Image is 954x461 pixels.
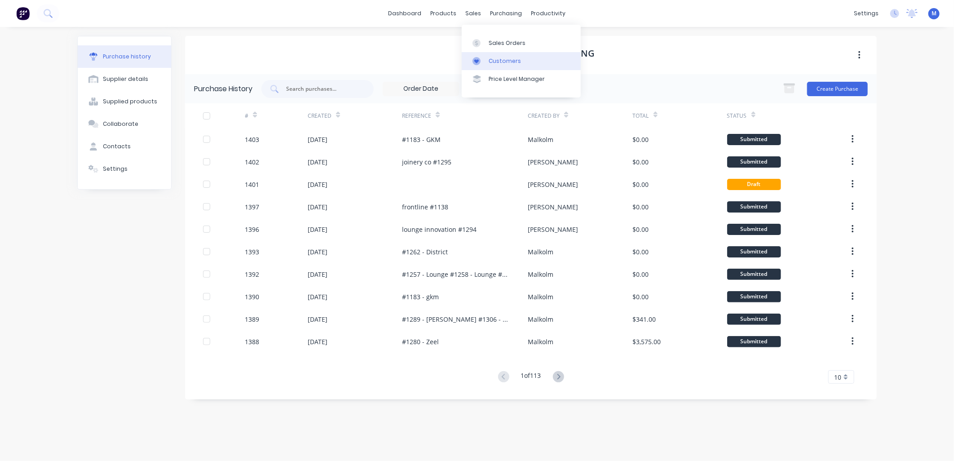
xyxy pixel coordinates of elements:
a: Sales Orders [462,34,581,52]
div: lounge innovation #1294 [402,225,477,234]
button: Settings [78,158,171,180]
button: Collaborate [78,113,171,135]
div: Malkolm [528,337,553,346]
div: purchasing [486,7,527,20]
div: sales [461,7,486,20]
button: Supplier details [78,68,171,90]
div: #1183 - gkm [402,292,439,301]
div: [PERSON_NAME] [528,225,578,234]
div: 1401 [245,180,259,189]
div: settings [849,7,883,20]
div: Submitted [727,134,781,145]
div: Settings [103,165,128,173]
div: $341.00 [633,315,656,324]
div: [DATE] [308,225,327,234]
div: products [426,7,461,20]
div: [DATE] [308,135,327,144]
a: dashboard [384,7,426,20]
button: Contacts [78,135,171,158]
div: Malkolm [528,292,553,301]
div: Created By [528,112,560,120]
a: Price Level Manager [462,70,581,88]
div: $0.00 [633,157,649,167]
span: 10 [834,372,841,382]
div: #1280 - Zeel [402,337,439,346]
div: [DATE] [308,270,327,279]
div: 1402 [245,157,259,167]
div: Supplier details [103,75,148,83]
div: #1289 - [PERSON_NAME] #1306 - [PERSON_NAME] [402,315,510,324]
div: Submitted [727,291,781,302]
div: Submitted [727,224,781,235]
div: Draft [727,179,781,190]
div: Collaborate [103,120,138,128]
div: Malkolm [528,135,553,144]
div: $3,575.00 [633,337,661,346]
div: Submitted [727,269,781,280]
div: Created [308,112,331,120]
div: [DATE] [308,202,327,212]
a: Customers [462,52,581,70]
div: #1262 - District [402,247,448,257]
div: 1388 [245,337,259,346]
div: $0.00 [633,225,649,234]
div: [DATE] [308,292,327,301]
div: Reference [402,112,431,120]
div: 1392 [245,270,259,279]
div: productivity [527,7,570,20]
div: Purchase History [194,84,252,94]
div: #1257 - Lounge #1258 - Lounge #1264 - District #1284 - District #1288 - District [402,270,510,279]
div: Malkolm [528,247,553,257]
div: Malkolm [528,270,553,279]
div: Supplied products [103,98,157,106]
div: $0.00 [633,247,649,257]
div: Submitted [727,314,781,325]
div: Price Level Manager [489,75,545,83]
div: Submitted [727,201,781,213]
div: Submitted [727,156,781,168]
div: $0.00 [633,180,649,189]
div: 1397 [245,202,259,212]
img: Factory [16,7,30,20]
div: [DATE] [308,157,327,167]
div: $0.00 [633,135,649,144]
div: 1396 [245,225,259,234]
div: Submitted [727,336,781,347]
input: Order Date [383,82,459,96]
div: # [245,112,248,120]
div: Status [727,112,747,120]
div: [PERSON_NAME] [528,157,578,167]
div: Sales Orders [489,39,526,47]
div: Purchase history [103,53,151,61]
div: [PERSON_NAME] [528,202,578,212]
div: [DATE] [308,247,327,257]
button: Create Purchase [807,82,868,96]
div: Contacts [103,142,131,151]
div: $0.00 [633,292,649,301]
div: 1389 [245,315,259,324]
div: Submitted [727,246,781,257]
div: $0.00 [633,270,649,279]
div: #1183 - GKM [402,135,441,144]
button: Purchase history [78,45,171,68]
div: [PERSON_NAME] [528,180,578,189]
div: 1 of 113 [521,371,541,384]
div: Malkolm [528,315,553,324]
div: [DATE] [308,315,327,324]
div: 1403 [245,135,259,144]
div: 1390 [245,292,259,301]
button: Supplied products [78,90,171,113]
div: $0.00 [633,202,649,212]
span: M [932,9,936,18]
div: Total [633,112,649,120]
div: joinery co #1295 [402,157,451,167]
div: frontline #1138 [402,202,448,212]
div: [DATE] [308,337,327,346]
div: 1393 [245,247,259,257]
input: Search purchases... [285,84,360,93]
div: Customers [489,57,521,65]
div: [DATE] [308,180,327,189]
